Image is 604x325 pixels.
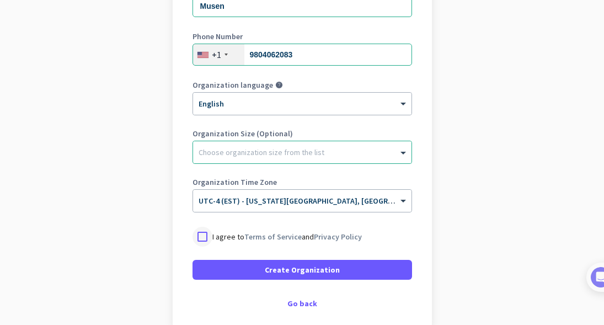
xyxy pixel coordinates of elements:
[193,44,412,66] input: 201-555-0123
[193,260,412,280] button: Create Organization
[193,178,412,186] label: Organization Time Zone
[212,231,362,242] p: I agree to and
[244,232,302,242] a: Terms of Service
[193,130,412,137] label: Organization Size (Optional)
[193,33,412,40] label: Phone Number
[314,232,362,242] a: Privacy Policy
[275,81,283,89] i: help
[193,81,273,89] label: Organization language
[193,300,412,307] div: Go back
[265,264,340,275] span: Create Organization
[212,49,221,60] div: +1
